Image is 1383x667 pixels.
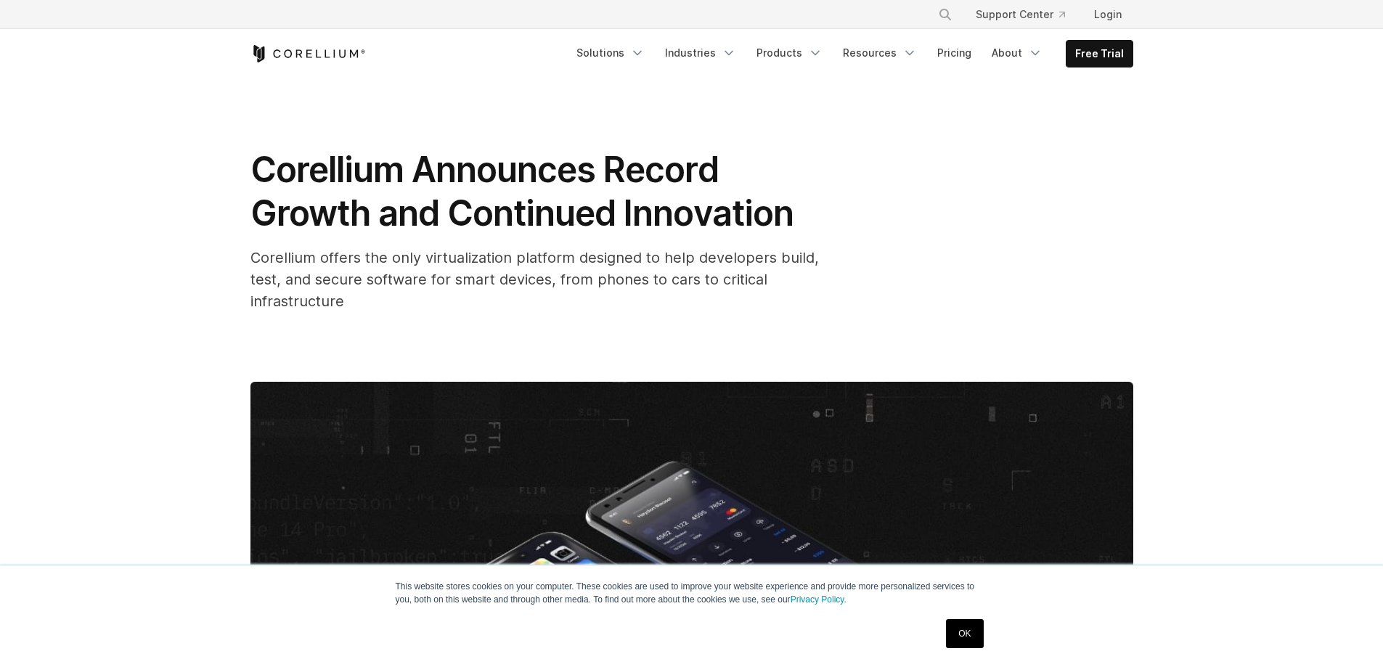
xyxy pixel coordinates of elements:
[656,40,745,66] a: Industries
[964,1,1077,28] a: Support Center
[568,40,653,66] a: Solutions
[1082,1,1133,28] a: Login
[791,594,846,605] a: Privacy Policy.
[834,40,926,66] a: Resources
[250,45,366,62] a: Corellium Home
[250,249,819,310] span: Corellium offers the only virtualization platform designed to help developers build, test, and se...
[946,619,983,648] a: OK
[932,1,958,28] button: Search
[1066,41,1133,67] a: Free Trial
[396,580,988,606] p: This website stores cookies on your computer. These cookies are used to improve your website expe...
[568,40,1133,67] div: Navigation Menu
[748,40,831,66] a: Products
[929,40,980,66] a: Pricing
[921,1,1133,28] div: Navigation Menu
[250,148,794,234] span: Corellium Announces Record Growth and Continued Innovation
[983,40,1051,66] a: About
